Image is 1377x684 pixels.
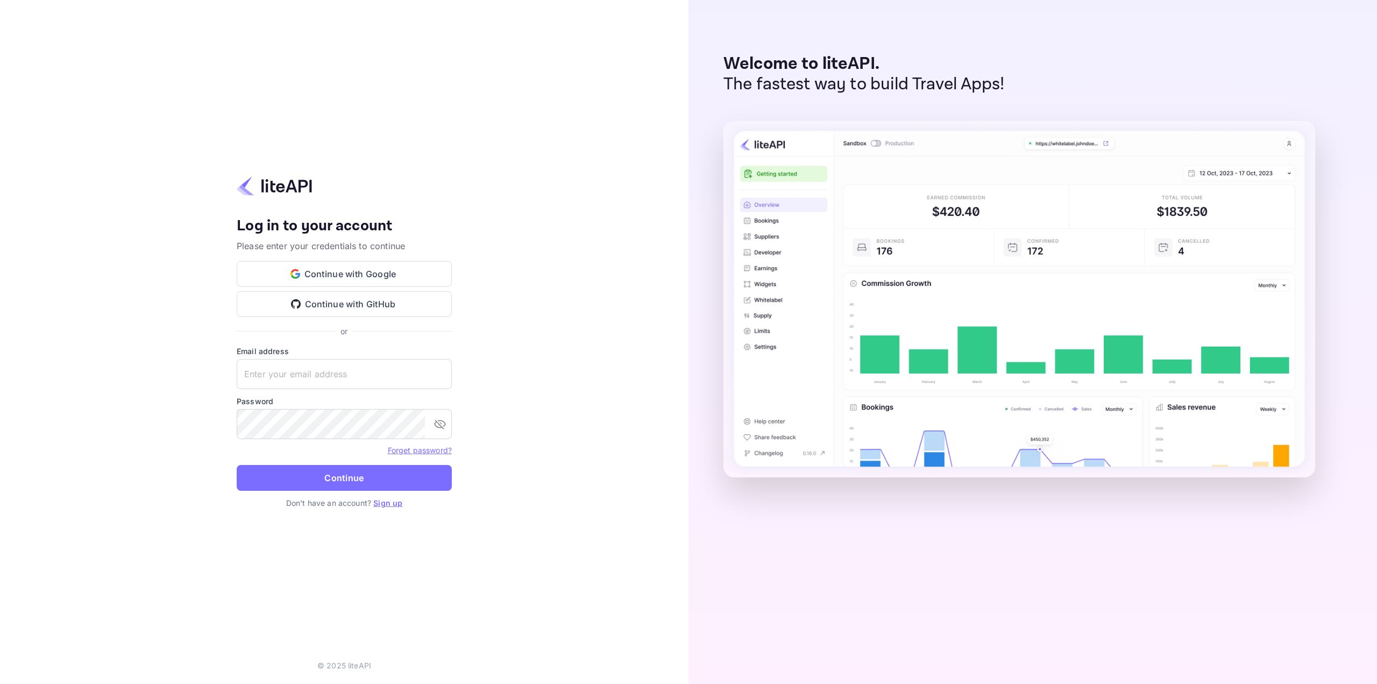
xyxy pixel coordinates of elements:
[340,326,347,337] p: or
[723,121,1315,477] img: liteAPI Dashboard Preview
[237,465,452,491] button: Continue
[237,239,452,252] p: Please enter your credentials to continue
[388,445,452,455] a: Forget password?
[237,175,312,196] img: liteapi
[237,291,452,317] button: Continue with GitHub
[317,660,371,671] p: © 2025 liteAPI
[723,54,1005,74] p: Welcome to liteAPI.
[723,74,1005,95] p: The fastest way to build Travel Apps!
[388,446,452,455] a: Forget password?
[237,497,452,509] p: Don't have an account?
[237,396,452,407] label: Password
[237,359,452,389] input: Enter your email address
[373,498,402,507] a: Sign up
[237,345,452,357] label: Email address
[429,413,451,435] button: toggle password visibility
[237,217,452,236] h4: Log in to your account
[237,261,452,287] button: Continue with Google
